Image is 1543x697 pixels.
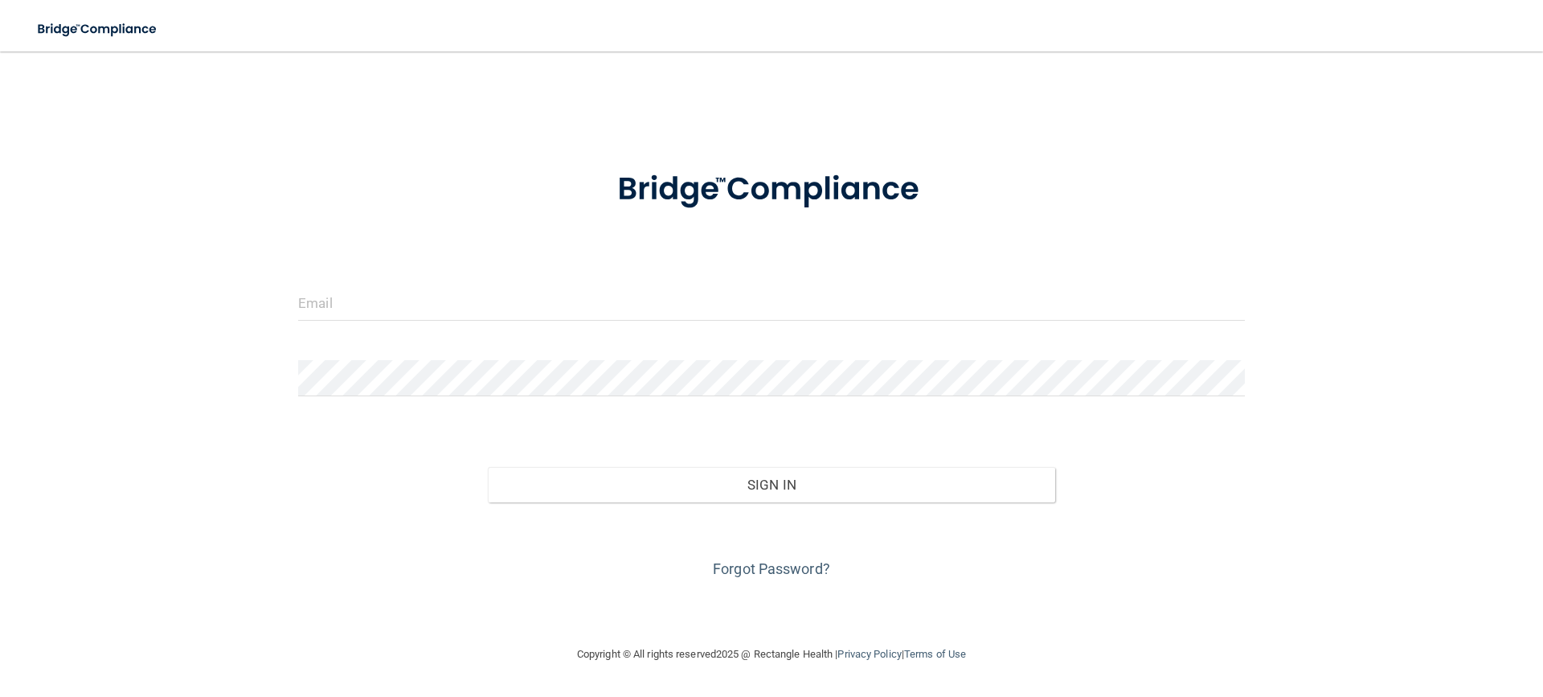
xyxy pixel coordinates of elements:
[24,13,172,46] img: bridge_compliance_login_screen.278c3ca4.svg
[713,560,830,577] a: Forgot Password?
[298,285,1245,321] input: Email
[584,148,959,232] img: bridge_compliance_login_screen.278c3ca4.svg
[478,629,1065,680] div: Copyright © All rights reserved 2025 @ Rectangle Health | |
[488,467,1056,502] button: Sign In
[904,648,966,660] a: Terms of Use
[837,648,901,660] a: Privacy Policy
